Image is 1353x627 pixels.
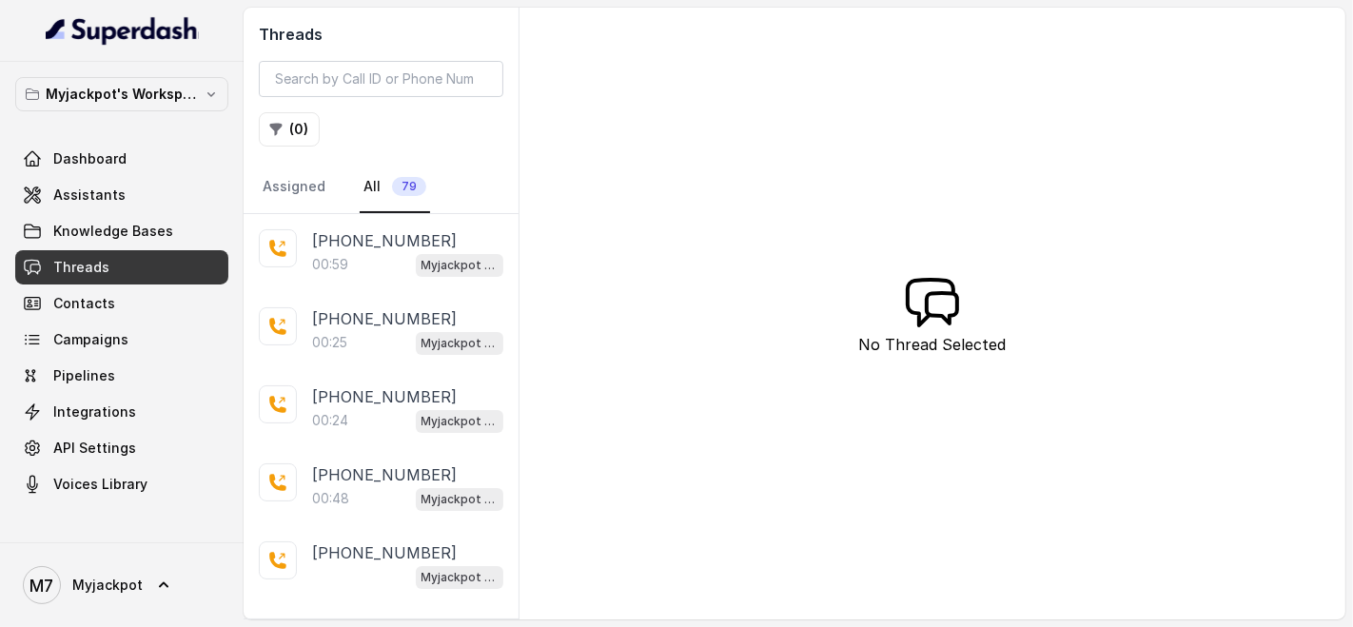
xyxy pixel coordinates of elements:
span: Contacts [53,294,115,313]
p: 00:25 [312,333,347,352]
nav: Tabs [259,162,503,213]
a: Voices Library [15,467,228,501]
span: Knowledge Bases [53,222,173,241]
span: Pipelines [53,366,115,385]
p: [PHONE_NUMBER] [312,229,457,252]
p: [PHONE_NUMBER] [312,541,457,564]
input: Search by Call ID or Phone Number [259,61,503,97]
p: 00:48 [312,489,349,508]
p: Myjackpot agent [422,256,498,275]
p: [PHONE_NUMBER] [312,307,457,330]
span: API Settings [53,439,136,458]
a: Campaigns [15,323,228,357]
p: 00:59 [312,255,348,274]
h2: Threads [259,23,503,46]
span: Integrations [53,402,136,421]
span: 79 [392,177,426,196]
a: Contacts [15,286,228,321]
span: Myjackpot [72,576,143,595]
p: [PHONE_NUMBER] [312,385,457,408]
span: Threads [53,258,109,277]
a: Assigned [259,162,329,213]
p: Myjackpot agent [422,412,498,431]
button: Myjackpot's Workspace [15,77,228,111]
p: Myjackpot's Workspace [46,83,198,106]
p: [PHONE_NUMBER] [312,463,457,486]
span: Dashboard [53,149,127,168]
span: Voices Library [53,475,147,494]
p: 00:24 [312,411,348,430]
span: Campaigns [53,330,128,349]
img: light.svg [46,15,199,46]
p: Myjackpot agent [422,334,498,353]
a: Pipelines [15,359,228,393]
a: Dashboard [15,142,228,176]
a: Assistants [15,178,228,212]
p: Myjackpot agent [422,490,498,509]
a: Threads [15,250,228,284]
a: All79 [360,162,430,213]
p: No Thread Selected [858,333,1006,356]
a: API Settings [15,431,228,465]
a: Integrations [15,395,228,429]
p: Myjackpot agent [422,568,498,587]
a: Knowledge Bases [15,214,228,248]
span: Assistants [53,186,126,205]
button: (0) [259,112,320,147]
a: Myjackpot [15,558,228,612]
text: M7 [30,576,54,596]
